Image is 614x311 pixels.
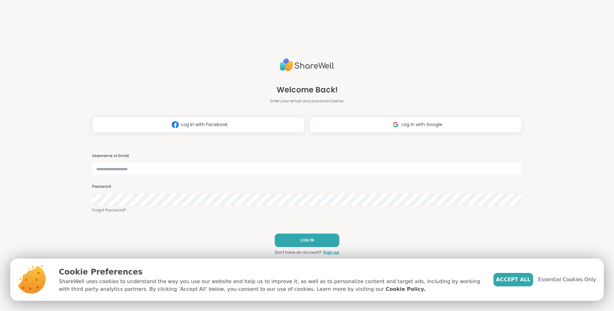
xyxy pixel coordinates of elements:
[538,276,596,283] span: Essential Cookies Only
[169,119,181,131] img: ShareWell Logomark
[310,117,522,133] button: Log in with Google
[277,84,338,96] span: Welcome Back!
[496,276,531,283] span: Accept All
[92,153,522,159] h3: Username or Email
[270,98,344,104] span: Enter your email and password below
[181,121,228,128] span: Log in with Facebook
[275,250,322,255] span: Don't have an account?
[59,266,483,278] p: Cookie Preferences
[59,278,483,293] p: ShareWell uses cookies to understand the way you use our website and help us to improve it, as we...
[92,207,522,213] a: Forgot Password?
[386,285,425,293] a: Cookie Policy.
[92,184,522,189] h3: Password
[280,56,334,74] img: ShareWell Logo
[275,234,339,247] button: LOG IN
[300,237,314,243] span: LOG IN
[323,250,339,255] a: Sign up
[402,121,442,128] span: Log in with Google
[390,119,402,131] img: ShareWell Logomark
[92,117,304,133] button: Log in with Facebook
[493,273,533,286] button: Accept All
